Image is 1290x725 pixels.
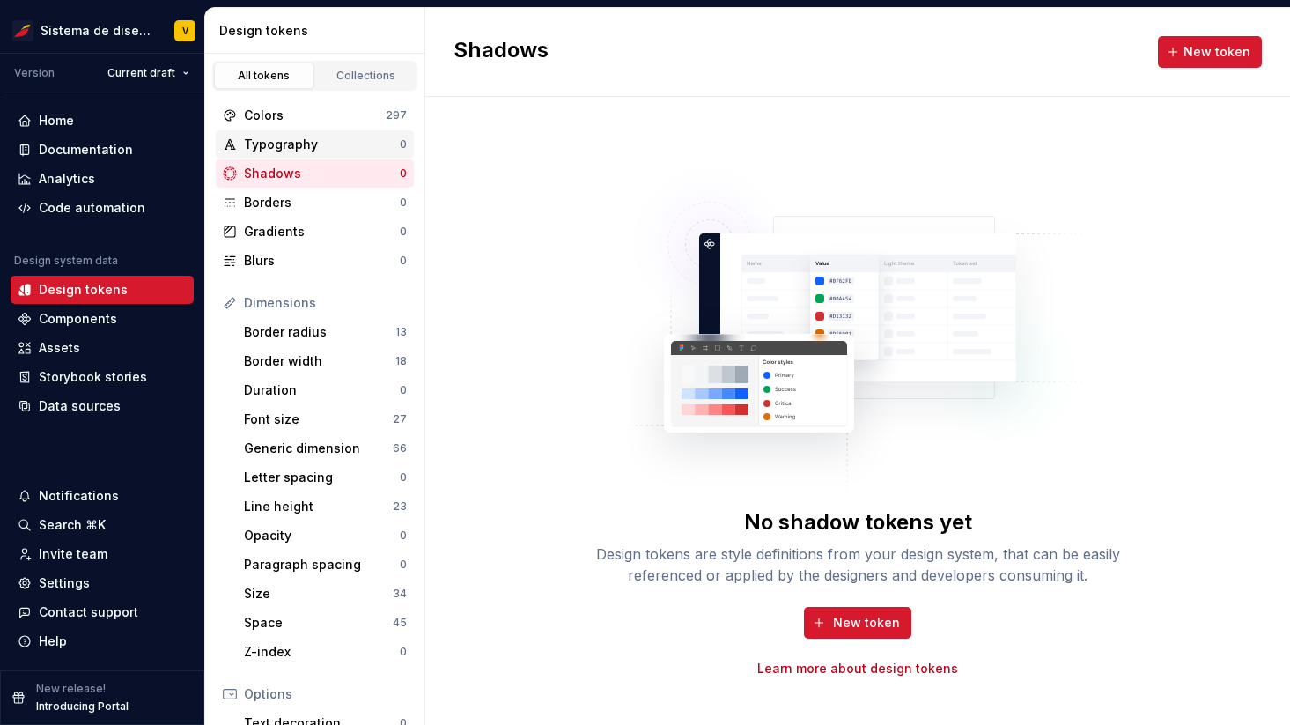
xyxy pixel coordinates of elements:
div: 0 [400,225,407,239]
button: New token [804,607,911,639]
div: Paragraph spacing [244,556,400,573]
div: 0 [400,137,407,152]
a: Letter spacing0 [237,463,414,492]
div: 0 [400,254,407,268]
a: Line height23 [237,492,414,521]
div: Borders [244,194,400,211]
div: Shadows [244,165,400,182]
div: Settings [39,574,90,592]
div: 0 [400,470,407,485]
div: Z-index [244,643,400,661]
div: 0 [400,529,407,543]
a: Space45 [237,609,414,637]
div: 0 [400,166,407,181]
div: Design tokens [39,281,128,299]
span: New token [1183,43,1250,61]
a: Borders0 [216,189,414,217]
a: Storybook stories [11,363,194,391]
div: Blurs [244,252,400,270]
a: Components [11,305,194,333]
a: Documentation [11,136,194,164]
div: Letter spacing [244,469,400,486]
div: 66 [393,441,407,455]
div: Collections [322,69,410,83]
div: Search ⌘K [39,516,106,534]
a: Assets [11,334,194,362]
div: V [182,24,188,38]
div: Components [39,310,117,328]
div: Assets [39,339,80,357]
div: Design tokens are style definitions from your design system, that can be easily referenced or app... [576,544,1139,586]
div: 13 [395,325,407,339]
div: Typography [244,136,400,153]
a: Generic dimension66 [237,434,414,462]
button: Contact support [11,598,194,626]
a: Data sources [11,392,194,420]
div: Home [39,112,74,129]
a: Learn more about design tokens [757,660,958,677]
button: Notifications [11,482,194,510]
a: Border radius13 [237,318,414,346]
div: Data sources [39,397,121,415]
a: Settings [11,569,194,597]
div: 297 [386,108,407,122]
div: Notifications [39,487,119,505]
div: 0 [400,645,407,659]
div: Design system data [14,254,118,268]
span: New token [833,614,900,632]
a: Analytics [11,165,194,193]
span: Current draft [107,66,175,80]
div: Dimensions [244,294,407,312]
a: Invite team [11,540,194,568]
a: Code automation [11,194,194,222]
button: Search ⌘K [11,511,194,539]
div: Contact support [39,603,138,621]
div: Code automation [39,199,145,217]
a: Colors297 [216,101,414,129]
div: Opacity [244,527,400,544]
div: No shadow tokens yet [744,508,972,536]
div: Size [244,585,393,603]
div: 18 [395,354,407,368]
div: 34 [393,587,407,601]
div: All tokens [220,69,308,83]
a: Blurs0 [216,247,414,275]
div: 0 [400,383,407,397]
a: Design tokens [11,276,194,304]
a: Paragraph spacing0 [237,551,414,579]
a: Home [11,107,194,135]
div: Gradients [244,223,400,240]
img: 55604660-494d-44a9-beb2-692398e9940a.png [12,20,33,41]
h2: Shadows [453,36,549,68]
div: Version [14,66,55,80]
div: Border radius [244,323,395,341]
div: Options [244,685,407,703]
a: Typography0 [216,130,414,159]
div: 27 [393,412,407,426]
div: Generic dimension [244,440,393,457]
p: New release! [36,682,106,696]
p: Introducing Portal [36,699,129,714]
div: Colors [244,107,386,124]
div: Design tokens [219,22,417,40]
div: 0 [400,558,407,572]
a: Z-index0 [237,638,414,666]
a: Gradients0 [216,218,414,246]
a: Font size27 [237,405,414,433]
div: Storybook stories [39,368,147,386]
button: New token [1158,36,1262,68]
div: Help [39,633,67,650]
a: Duration0 [237,376,414,404]
div: Sistema de diseño Iberia [41,22,153,40]
a: Border width18 [237,347,414,375]
div: 23 [393,499,407,514]
div: Invite team [39,545,107,563]
div: Font size [244,411,393,428]
a: Opacity0 [237,522,414,550]
div: Border width [244,352,395,370]
button: Current draft [100,61,197,85]
div: 45 [393,616,407,630]
div: 0 [400,196,407,210]
a: Shadows0 [216,159,414,188]
div: Documentation [39,141,133,159]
